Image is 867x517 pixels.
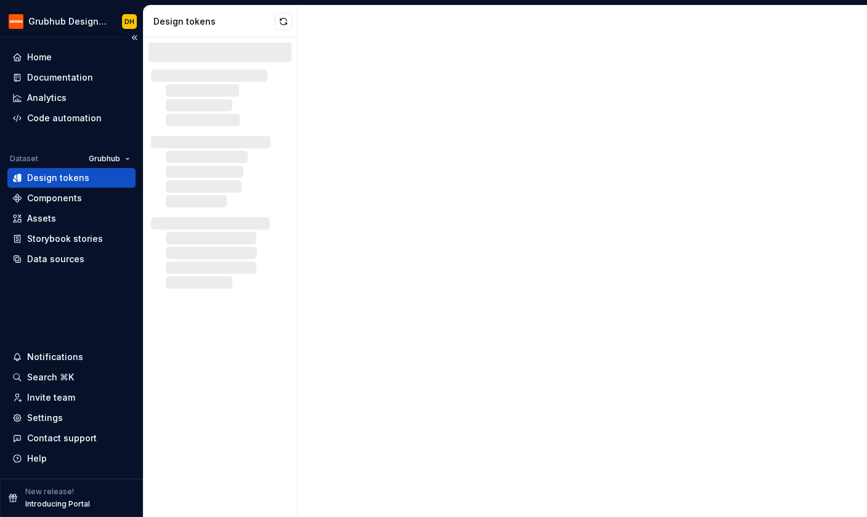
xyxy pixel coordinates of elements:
div: Storybook stories [27,233,103,245]
p: Introducing Portal [25,499,90,509]
div: Assets [27,212,56,225]
div: Analytics [27,92,67,104]
div: Components [27,192,82,204]
div: Home [27,51,52,63]
button: Notifications [7,347,136,367]
div: Design tokens [27,172,89,184]
a: Components [7,188,136,208]
div: Notifications [27,351,83,363]
div: Code automation [27,112,102,124]
div: DH [124,17,134,26]
button: Grubhub Design SystemDH [2,8,140,34]
div: Invite team [27,391,75,404]
a: Settings [7,408,136,428]
div: Data sources [27,253,84,265]
a: Data sources [7,249,136,269]
span: Grubhub [89,154,120,164]
button: Help [7,449,136,468]
div: Documentation [27,71,93,84]
a: Design tokens [7,168,136,188]
button: Collapse sidebar [126,29,143,46]
a: Home [7,47,136,67]
a: Assets [7,209,136,228]
div: Dataset [10,154,38,164]
button: Search ⌘K [7,367,136,387]
div: Contact support [27,432,97,444]
a: Storybook stories [7,229,136,249]
a: Invite team [7,388,136,407]
div: Help [27,452,47,465]
a: Code automation [7,108,136,128]
p: New release! [25,487,74,497]
div: Design tokens [153,15,275,28]
div: Search ⌘K [27,371,74,383]
div: Grubhub Design System [28,15,107,28]
a: Documentation [7,68,136,87]
a: Analytics [7,88,136,108]
button: Contact support [7,428,136,448]
button: Grubhub [83,150,136,167]
div: Settings [27,412,63,424]
img: 4e8d6f31-f5cf-47b4-89aa-e4dec1dc0822.png [9,14,23,29]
